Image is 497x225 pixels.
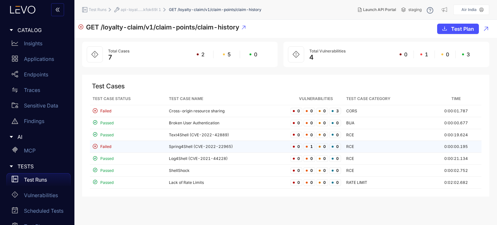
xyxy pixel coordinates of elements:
[353,5,401,15] button: Launch API Portal
[344,105,431,117] td: CORS
[24,208,63,214] p: Scheduled Tests
[431,165,481,177] td: 0:00:02.752
[304,132,315,138] span: 0
[408,7,422,12] span: staging
[316,108,328,114] span: 0
[291,120,302,126] span: 0
[6,115,71,130] a: Findings
[329,143,341,150] span: 0
[309,49,346,53] span: Total Vulnerabilities
[329,120,341,126] span: 0
[431,117,481,129] td: 0:00:00.677
[166,165,288,177] td: ShellShock
[17,163,65,169] span: TESTS
[6,37,71,52] a: Insights
[92,83,481,90] div: Test Cases
[227,51,231,57] span: 5
[24,192,58,198] p: Vulnerabilities
[344,177,431,189] td: RATE LIMIT
[4,23,71,37] div: CATALOG
[4,160,71,173] div: TESTS
[304,155,315,162] span: 0
[6,68,71,84] a: Endpoints
[404,51,407,57] span: 0
[9,135,14,139] span: caret-right
[100,109,111,113] span: Failed
[425,51,428,57] span: 1
[100,121,114,125] span: Passed
[437,24,479,34] button: downloadTest Plan
[24,72,48,77] p: Endpoints
[121,7,161,12] span: api-loyal......kfok69l 1
[24,56,54,62] p: Applications
[316,120,328,126] span: 0
[446,51,449,57] span: 0
[291,155,302,162] span: 0
[309,53,314,61] span: 4
[166,153,288,165] td: Log4Shell (CVE-2021-44228)
[304,179,315,186] span: 0
[329,155,341,162] span: 0
[86,23,239,31] span: GET /loyalty-claim/v1/claim-points/claim-history
[51,3,64,16] button: double-left
[288,93,344,105] th: Vulnerabilities
[201,51,204,57] span: 2
[431,141,481,153] td: 0:00:00.195
[89,7,106,12] span: Test Runs
[431,177,481,189] td: 0:02:02.682
[6,204,71,220] a: Scheduled Tests
[166,141,288,153] td: Spring4Shell (CVE-2022-22965)
[467,51,470,57] span: 3
[344,117,431,129] td: BUA
[108,49,129,53] span: Total Cases
[344,93,431,105] th: Test Case Category
[344,165,431,177] td: RCE
[24,148,36,153] p: MCP
[304,120,315,126] span: 0
[166,129,288,141] td: Text4Shell (CVE-2022-42889)
[9,164,14,169] span: caret-right
[291,179,302,186] span: 0
[100,133,114,137] span: Passed
[4,130,71,144] div: AI
[316,155,328,162] span: 0
[291,143,302,150] span: 0
[344,153,431,165] td: RCE
[108,53,112,61] span: 7
[17,27,65,33] span: CATALOG
[166,105,288,117] td: Cross-origin resource sharing
[6,189,71,204] a: Vulnerabilities
[304,167,315,174] span: 0
[431,105,481,117] td: 0:00:01.787
[90,93,166,105] th: Test Case Status
[442,26,447,32] span: download
[254,51,257,57] span: 0
[316,167,328,174] span: 0
[100,180,114,185] span: Passed
[100,156,114,161] span: Passed
[6,84,71,99] a: Traces
[363,7,396,12] span: Launch API Portal
[169,7,261,12] span: GET /loyalty-claim/v1/claim-points/claim-history
[6,99,71,115] a: Sensitive Data
[12,87,18,93] span: swap
[6,52,71,68] a: Applications
[329,167,341,174] span: 0
[461,7,477,12] p: Air India
[344,141,431,153] td: RCE
[344,129,431,141] td: RCE
[24,177,47,183] p: Test Runs
[316,179,328,186] span: 0
[24,40,42,46] p: Insights
[24,87,40,93] p: Traces
[9,28,14,32] span: caret-right
[100,168,114,173] span: Passed
[291,132,302,138] span: 0
[329,108,341,114] span: 3
[166,177,288,189] td: Lack of Rate Limits
[329,132,341,138] span: 0
[431,129,481,141] td: 0:00:19.624
[6,173,71,189] a: Test Runs
[55,7,60,13] span: double-left
[6,144,71,160] a: MCP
